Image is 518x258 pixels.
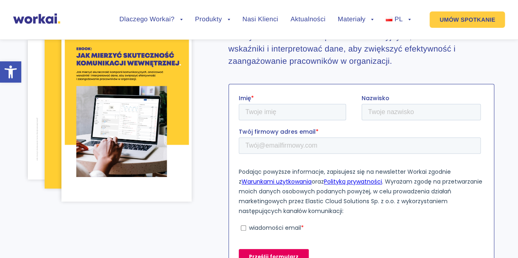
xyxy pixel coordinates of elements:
[290,16,325,23] a: Aktualności
[386,16,411,23] a: PL
[61,18,192,202] img: Jak-mierzyc-efektywnosc-komunikacji-wewnetrznej-cover.png
[45,31,156,188] img: Jak-mierzyc-efektywnosc-komunikacji-wewnetrznej-pg20.png
[430,11,505,28] a: UMÓW SPOTKANIE
[228,18,494,67] h3: Wypełnij formularz i pobierz bezpłatny e-book by dowiedzieć się, jak mierzyć skuteczność kampanii...
[28,40,127,179] img: Jak-mierzyc-efektywnosc-komunikacji-wewnetrznej-pg34.png
[242,16,278,23] a: Nasi Klienci
[119,16,183,23] a: Dlaczego Workai?
[338,16,374,23] a: Materiały
[195,16,230,23] a: Produkty
[394,16,403,23] span: PL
